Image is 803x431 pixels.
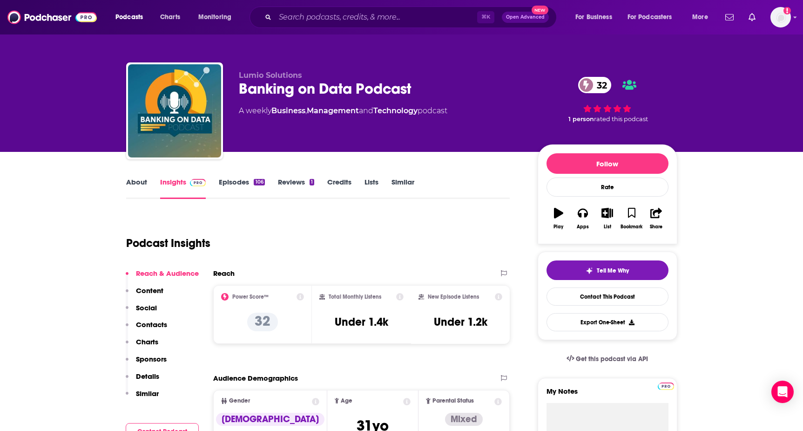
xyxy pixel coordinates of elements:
p: Details [136,372,159,381]
div: A weekly podcast [239,105,447,116]
button: Charts [126,337,158,355]
p: Reach & Audience [136,269,199,278]
label: My Notes [547,387,668,403]
span: Parental Status [432,398,474,404]
img: tell me why sparkle [586,267,593,274]
a: Business [271,106,305,115]
button: open menu [192,10,243,25]
p: Similar [136,389,159,398]
p: 32 [247,313,278,331]
button: Sponsors [126,355,167,372]
span: Open Advanced [506,15,545,20]
span: Podcasts [115,11,143,24]
h2: Total Monthly Listens [329,294,381,300]
button: Similar [126,389,159,406]
button: Apps [571,202,595,235]
a: 32 [578,77,612,93]
div: 32 1 personrated this podcast [538,71,677,129]
div: List [604,224,611,230]
span: Tell Me Why [597,267,629,274]
input: Search podcasts, credits, & more... [275,10,477,25]
div: Rate [547,178,668,197]
a: Pro website [658,381,674,390]
span: 32 [587,77,612,93]
a: About [126,178,147,199]
div: Mixed [445,413,483,426]
a: Episodes106 [219,178,264,199]
button: open menu [686,10,720,25]
button: Open AdvancedNew [502,12,549,23]
h2: Reach [213,269,235,278]
div: Play [553,224,563,230]
img: Podchaser - Follow, Share and Rate Podcasts [7,8,97,26]
span: Monitoring [198,11,231,24]
button: Show profile menu [770,7,791,27]
a: Reviews1 [278,178,314,199]
p: Content [136,286,163,295]
img: Podchaser Pro [658,383,674,390]
a: Get this podcast via API [559,348,656,370]
p: Contacts [136,320,167,329]
div: Apps [577,224,589,230]
h3: Under 1.2k [434,315,487,329]
button: Contacts [126,320,167,337]
span: and [359,106,373,115]
button: Reach & Audience [126,269,199,286]
div: Search podcasts, credits, & more... [258,7,566,28]
a: Credits [327,178,351,199]
button: Bookmark [620,202,644,235]
button: List [595,202,619,235]
span: ⌘ K [477,11,494,23]
h2: Audience Demographics [213,374,298,383]
button: open menu [621,10,686,25]
span: More [692,11,708,24]
h1: Podcast Insights [126,236,210,250]
span: Get this podcast via API [576,355,648,363]
button: Export One-Sheet [547,313,668,331]
a: Technology [373,106,418,115]
a: Similar [391,178,414,199]
span: Lumio Solutions [239,71,302,80]
span: Age [341,398,352,404]
div: 1 [310,179,314,185]
button: Follow [547,153,668,174]
span: For Business [575,11,612,24]
img: Podchaser Pro [190,179,206,186]
button: Play [547,202,571,235]
button: Content [126,286,163,303]
button: Details [126,372,159,389]
button: tell me why sparkleTell Me Why [547,260,668,280]
button: Share [644,202,668,235]
a: Contact This Podcast [547,287,668,306]
a: Show notifications dropdown [745,9,759,25]
div: Open Intercom Messenger [771,381,794,403]
img: Banking on Data Podcast [128,64,221,157]
span: Charts [160,11,180,24]
span: Gender [229,398,250,404]
h2: New Episode Listens [428,294,479,300]
div: Bookmark [621,224,642,230]
svg: Add a profile image [783,7,791,14]
button: open menu [109,10,155,25]
button: open menu [569,10,624,25]
div: 106 [254,179,264,185]
span: For Podcasters [628,11,672,24]
a: Lists [364,178,378,199]
span: New [532,6,548,14]
p: Charts [136,337,158,346]
button: Social [126,303,157,321]
div: [DEMOGRAPHIC_DATA] [216,413,324,426]
p: Sponsors [136,355,167,363]
span: Logged in as patiencebaldacci [770,7,791,27]
a: Management [307,106,359,115]
span: rated this podcast [594,116,648,123]
p: Social [136,303,157,312]
a: Charts [154,10,186,25]
a: InsightsPodchaser Pro [160,178,206,199]
span: 1 person [568,116,594,123]
span: , [305,106,307,115]
h3: Under 1.4k [335,315,388,329]
img: User Profile [770,7,791,27]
